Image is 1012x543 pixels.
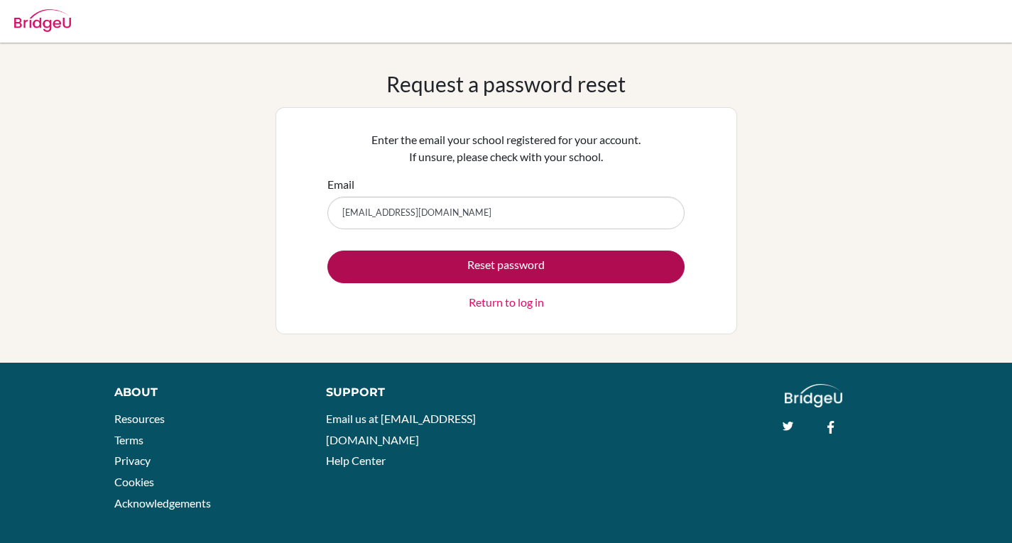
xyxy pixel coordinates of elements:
[114,454,151,467] a: Privacy
[326,384,491,401] div: Support
[386,71,626,97] h1: Request a password reset
[114,475,154,488] a: Cookies
[114,384,294,401] div: About
[114,412,165,425] a: Resources
[114,496,211,510] a: Acknowledgements
[326,412,476,446] a: Email us at [EMAIL_ADDRESS][DOMAIN_NAME]
[327,131,685,165] p: Enter the email your school registered for your account. If unsure, please check with your school.
[327,176,354,193] label: Email
[327,251,685,283] button: Reset password
[785,384,842,407] img: logo_white@2x-f4f0deed5e89b7ecb1c2cc34c3e3d731f90f0f143d5ea2071677605dd97b5244.png
[114,433,143,446] a: Terms
[469,294,544,311] a: Return to log in
[14,9,71,32] img: Bridge-U
[326,454,386,467] a: Help Center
